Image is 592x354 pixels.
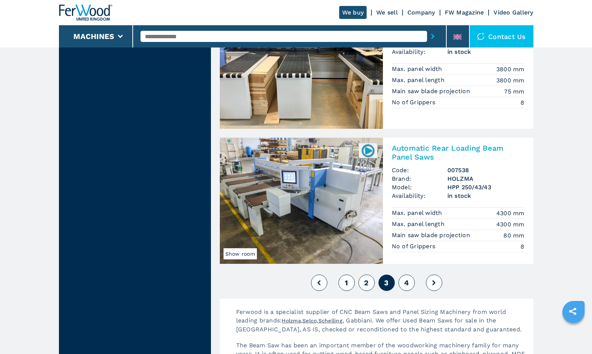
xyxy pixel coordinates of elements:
em: 4300 mm [496,220,525,229]
iframe: Chat [560,321,586,348]
a: sharethis [563,302,582,321]
p: Main saw blade projection [392,231,472,239]
em: 80 mm [503,231,524,240]
em: 75 mm [504,87,524,96]
h2: Automatic Rear Loading Beam Panel Saws [392,144,525,161]
em: 4300 mm [496,209,525,217]
em: 8 [520,242,524,251]
img: 007538 [361,143,375,158]
p: Ferwood is a specialist supplier of CNC Beam Saws and Panel Sizing Machinery from world leading b... [229,308,533,341]
img: Contact us [477,33,484,40]
span: 2 [364,278,368,287]
span: 1 [345,278,348,287]
span: 3 [384,278,388,287]
button: 4 [398,275,415,291]
h3: HOLZMA [447,174,525,183]
a: Automatic Rear Loading Beam Panel Saws HOLZMA HPP 250/43/43Show room007538Automatic Rear Loading ... [220,138,533,264]
span: in stock [447,47,525,56]
em: 3800 mm [496,65,525,73]
a: We sell [376,9,398,16]
h3: 007538 [447,166,525,174]
div: Contact us [470,25,533,47]
span: Code: [392,166,447,174]
span: Availability: [392,191,447,200]
a: We buy [339,6,367,19]
button: 2 [358,275,375,291]
a: Video Gallery [493,9,533,16]
a: Schelling [318,318,343,324]
p: No of Grippers [392,98,437,106]
a: Holzma [282,318,301,324]
p: Max. panel width [392,65,444,73]
span: Show room [224,248,257,259]
img: Front Loading Beam Panel Saws HOLZMA HPP 250/38/38 [220,3,383,129]
em: 3800 mm [496,76,525,85]
button: Machines [73,32,114,41]
button: submit-button [427,28,439,45]
a: Selco [302,318,317,324]
img: Ferwood [59,4,112,21]
em: 8 [520,98,524,107]
span: Availability: [392,47,447,56]
p: Main saw blade projection [392,87,472,95]
a: Company [407,9,435,16]
button: 3 [378,275,395,291]
img: Automatic Rear Loading Beam Panel Saws HOLZMA HPP 250/43/43 [220,138,383,264]
span: 4 [404,278,409,287]
a: FW Magazine [445,9,484,16]
p: No of Grippers [392,242,437,250]
p: Max. panel length [392,76,447,84]
h3: HPP 250/43/43 [447,183,525,191]
p: Max. panel width [392,209,444,217]
a: Front Loading Beam Panel Saws HOLZMA HPP 250/38/38Front Loading Beam Panel SawsCode:007874Brand:H... [220,3,533,129]
span: Model: [392,183,447,191]
span: in stock [447,191,525,200]
span: Brand: [392,174,447,183]
p: Max. panel length [392,220,447,228]
button: 1 [338,275,355,291]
